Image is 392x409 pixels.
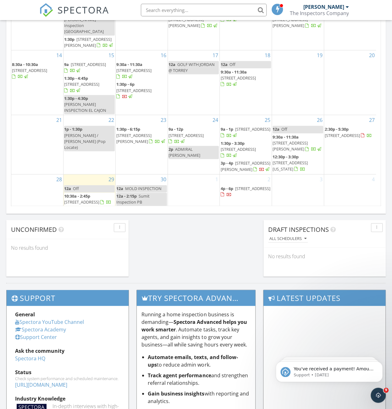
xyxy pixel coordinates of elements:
span: [STREET_ADDRESS] [64,199,99,205]
td: Go to September 18, 2025 [220,50,272,115]
span: [STREET_ADDRESS] [12,68,47,73]
td: Go to September 29, 2025 [63,174,116,207]
a: 9a - 12p [STREET_ADDRESS] [168,126,219,145]
a: 5p - 8p [STREET_ADDRESS] [220,11,270,22]
a: 4p - 6p [STREET_ADDRESS] [220,185,271,199]
a: Go to September 18, 2025 [263,50,272,60]
span: [STREET_ADDRESS] [220,146,256,152]
span: 1:30p - 6:15p [116,126,140,132]
h3: Latest Updates [263,290,385,305]
span: 1p - 1:30p [64,126,82,132]
span: 12a - 2:15p [116,193,137,199]
a: Go to September 23, 2025 [159,115,168,125]
span: You've received a payment! Amount $375.00 Fee $3.99 Net $371.01 Transaction # pi_3SAJgyK7snlDGpRF... [27,18,107,98]
td: Go to September 24, 2025 [168,115,220,174]
a: Go to September 30, 2025 [159,174,168,184]
h3: Support [7,290,129,305]
span: Off [281,126,287,132]
span: [STREET_ADDRESS][PERSON_NAME] [168,17,204,28]
img: The Best Home Inspection Software - Spectora [39,3,53,17]
td: Go to September 22, 2025 [63,115,116,174]
a: [URL][DOMAIN_NAME] [15,381,67,388]
a: 1:30p - 4:45p [STREET_ADDRESS] [64,75,99,93]
a: Go to September 22, 2025 [107,115,115,125]
a: Go to September 25, 2025 [263,115,272,125]
span: 1:30p - 4:45p [64,75,88,81]
span: 9a - 1p [220,126,233,132]
div: Industry Knowledge [15,395,120,402]
a: 8:30a - 10:30a [STREET_ADDRESS] [12,61,63,81]
a: 1:30p - 6:15p [STREET_ADDRESS][PERSON_NAME] [116,126,166,144]
a: Go to September 20, 2025 [368,50,376,60]
td: Go to September 30, 2025 [115,174,168,207]
a: Go to September 19, 2025 [316,50,324,60]
td: Go to September 21, 2025 [11,115,63,174]
a: Go to September 14, 2025 [55,50,63,60]
div: Ask the community [15,347,120,354]
td: Go to September 19, 2025 [272,50,324,115]
a: Spectora YouTube Channel [15,318,84,325]
span: 2p [168,146,173,152]
span: [PERSON_NAME] INSPECTION EL CAJON [64,101,106,113]
a: 2:30p - 5:30p [STREET_ADDRESS] [325,126,372,138]
a: 12:30p - 3:30p [STREET_ADDRESS][US_STATE] [273,153,323,173]
span: 1:30p - 6p [116,81,135,87]
span: 3p - 4p [220,160,233,166]
a: Go to October 3, 2025 [318,174,324,184]
span: [STREET_ADDRESS][PERSON_NAME] [273,17,308,28]
a: 10:30a - 2:45p [STREET_ADDRESS] [64,193,111,205]
span: [STREET_ADDRESS] [220,75,256,81]
td: Go to September 20, 2025 [324,50,376,115]
span: 1:30p [64,36,75,42]
span: 9a - 12p [168,126,183,132]
a: Go to September 28, 2025 [55,174,63,184]
td: Go to September 14, 2025 [11,50,63,115]
li: and strengthen referral relationships. [148,371,250,386]
strong: Automate emails, texts, and follow-ups [148,353,238,368]
span: [STREET_ADDRESS][PERSON_NAME] [64,36,112,48]
strong: Gain business insights [148,390,204,397]
span: [STREET_ADDRESS] [235,126,270,132]
a: Go to October 4, 2025 [371,174,376,184]
span: Unconfirmed [11,225,57,233]
span: 12a [116,186,123,191]
span: Sumit Inspection PB [116,193,150,205]
a: SPECTORA [39,8,109,22]
a: Support Center [15,333,57,340]
td: Go to September 23, 2025 [115,115,168,174]
span: Off [229,62,235,67]
a: Go to September 15, 2025 [107,50,115,60]
span: 12a [273,126,279,132]
a: 9a [STREET_ADDRESS] [64,61,115,74]
a: 1:30p - 6:15p [STREET_ADDRESS][PERSON_NAME] [116,126,167,145]
td: Go to October 1, 2025 [168,174,220,207]
span: 8:30a - 10:30a [12,62,38,67]
a: 1:30p - 6p [STREET_ADDRESS] [116,81,152,99]
span: 2:30p - 5:30p [325,126,349,132]
td: Go to September 25, 2025 [220,115,272,174]
span: 9:30a - 11:30a [220,69,246,75]
span: 10:30a - 2:45p [64,193,90,199]
a: 9a - 1p [STREET_ADDRESS] [220,126,271,139]
a: Go to September 24, 2025 [211,115,219,125]
a: Go to October 1, 2025 [214,174,219,184]
span: [STREET_ADDRESS][PERSON_NAME] [116,133,152,144]
span: [STREET_ADDRESS] [325,133,360,138]
button: All schedulers [268,234,308,243]
a: 8:30a - 10:30a [STREET_ADDRESS] [12,62,47,79]
li: to reduce admin work. [148,353,250,368]
a: Go to October 2, 2025 [266,174,272,184]
span: GOLF WITH JORDAN @ TORREY [168,62,215,73]
td: Go to October 3, 2025 [272,174,324,207]
strong: General [15,311,35,318]
span: [PERSON_NAME] / [PERSON_NAME] (Pop Locate) [64,133,106,150]
a: 1:30p [STREET_ADDRESS][PERSON_NAME] [64,36,115,49]
span: Draft Inspections [268,225,329,233]
a: 1:30p - 4:45p [STREET_ADDRESS] [64,75,115,95]
a: Spectora HQ [15,355,45,362]
a: 9:30a - 11:30a [STREET_ADDRESS] [220,69,256,87]
span: [STREET_ADDRESS][PERSON_NAME] [273,140,308,152]
td: Go to September 16, 2025 [115,50,168,115]
div: No results found [6,239,129,256]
